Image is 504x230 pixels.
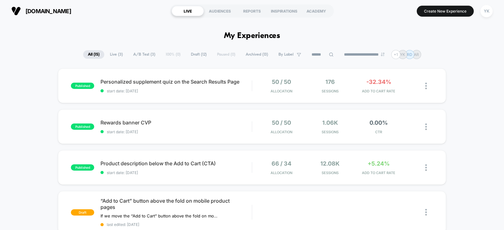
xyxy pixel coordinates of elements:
p: YK [400,52,405,57]
span: Sessions [307,130,353,134]
span: 50 / 50 [272,79,291,85]
button: [DOMAIN_NAME] [9,6,73,16]
p: AR [414,52,419,57]
span: 1.06k [322,119,338,126]
span: start date: [DATE] [100,170,252,175]
span: Sessions [307,171,353,175]
span: Live ( 3 ) [105,50,128,59]
p: RD [407,52,412,57]
span: Personalized supplement quiz on the Search Results Page [100,79,252,85]
span: start date: [DATE] [100,129,252,134]
div: + 1 [391,50,400,59]
span: 0.00% [369,119,388,126]
span: By Label [278,52,294,57]
span: Archived ( 13 ) [241,50,273,59]
div: LIVE [172,6,204,16]
button: Create New Experience [417,6,474,17]
div: REPORTS [236,6,268,16]
span: -32.34% [366,79,391,85]
span: Allocation [271,171,292,175]
span: 50 / 50 [272,119,291,126]
span: Sessions [307,89,353,93]
span: Product description below the Add to Cart (CTA) [100,160,252,167]
span: published [71,83,94,89]
img: close [425,164,427,171]
span: Draft ( 12 ) [186,50,211,59]
button: YK [478,5,495,18]
span: published [71,164,94,171]
div: INSPIRATIONS [268,6,300,16]
div: YK [480,5,493,17]
span: 12.08k [320,160,340,167]
span: published [71,123,94,130]
span: 66 / 34 [272,160,291,167]
span: Rewards banner CVP [100,119,252,126]
span: CTR [356,130,402,134]
div: ACADEMY [300,6,332,16]
span: start date: [DATE] [100,89,252,93]
span: +5.24% [368,160,390,167]
span: ADD TO CART RATE [356,171,402,175]
div: AUDIENCES [204,6,236,16]
span: 176 [325,79,335,85]
span: Allocation [271,89,292,93]
img: close [425,209,427,216]
span: If we move the “Add to Cart” button above the fold on mobile product pages, then users will be mo... [100,213,217,218]
img: end [381,52,385,56]
span: “Add to Cart” button above the fold on mobile product pages [100,198,252,210]
span: last edited: [DATE] [100,222,252,227]
span: ADD TO CART RATE [356,89,402,93]
img: close [425,83,427,89]
span: A/B Test ( 3 ) [129,50,160,59]
span: All ( 15 ) [83,50,104,59]
h1: My Experiences [224,31,280,41]
img: Visually logo [11,6,21,16]
span: Allocation [271,130,292,134]
span: draft [71,209,94,216]
span: [DOMAIN_NAME] [26,8,71,14]
img: close [425,123,427,130]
